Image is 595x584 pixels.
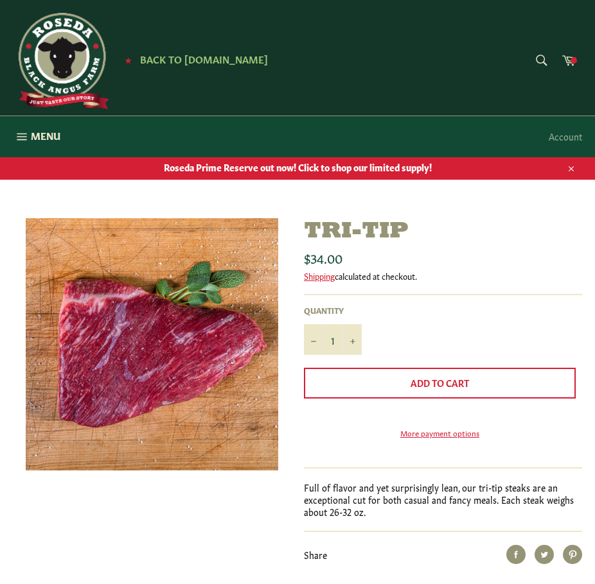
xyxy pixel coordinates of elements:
[304,368,576,399] button: Add to Cart
[118,55,268,65] a: ★ Back to [DOMAIN_NAME]
[304,248,342,266] span: $34.00
[125,55,132,65] span: ★
[304,324,323,355] button: Reduce item quantity by one
[31,129,60,142] span: Menu
[140,52,268,65] span: Back to [DOMAIN_NAME]
[304,218,582,246] h1: Tri-Tip
[304,270,582,282] div: calculated at checkout.
[13,13,109,109] img: Roseda Beef
[342,324,362,355] button: Increase item quantity by one
[26,218,278,470] img: Tri-Tip
[304,481,582,519] p: Full of flavor and yet surprisingly lean, our tri-tip steaks are an exceptional cut for both casu...
[542,117,589,155] a: Account
[304,305,362,316] label: Quantity
[411,376,469,389] span: Add to Cart
[304,270,335,282] a: Shipping
[304,427,576,438] a: More payment options
[304,548,327,561] span: Share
